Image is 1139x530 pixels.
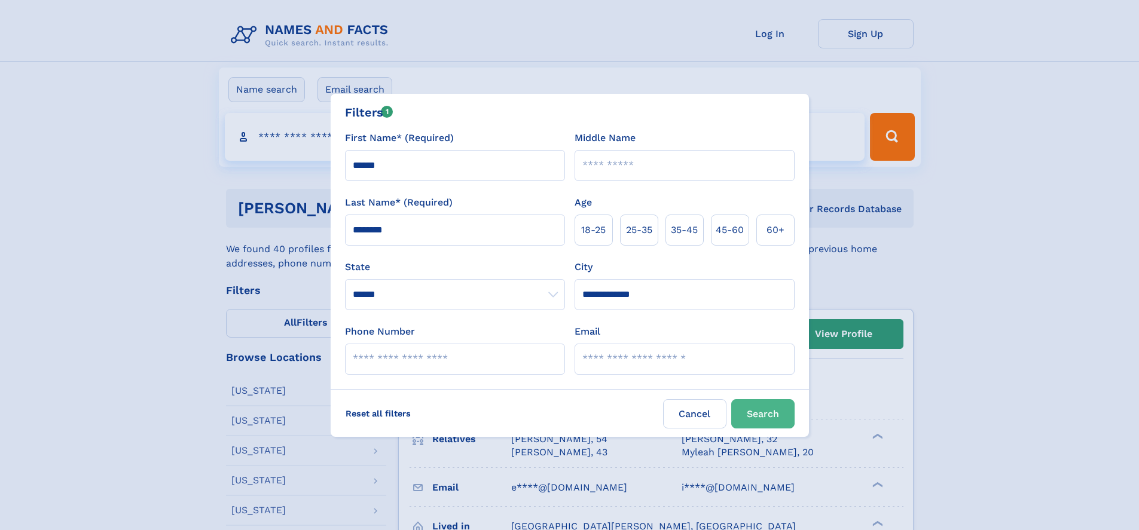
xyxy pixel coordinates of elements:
[345,103,393,121] div: Filters
[767,223,784,237] span: 60+
[575,131,636,145] label: Middle Name
[338,399,419,428] label: Reset all filters
[671,223,698,237] span: 35‑45
[575,195,592,210] label: Age
[345,260,565,274] label: State
[626,223,652,237] span: 25‑35
[345,195,453,210] label: Last Name* (Required)
[581,223,606,237] span: 18‑25
[663,399,726,428] label: Cancel
[345,131,454,145] label: First Name* (Required)
[345,324,415,339] label: Phone Number
[575,324,600,339] label: Email
[716,223,744,237] span: 45‑60
[731,399,795,428] button: Search
[575,260,593,274] label: City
